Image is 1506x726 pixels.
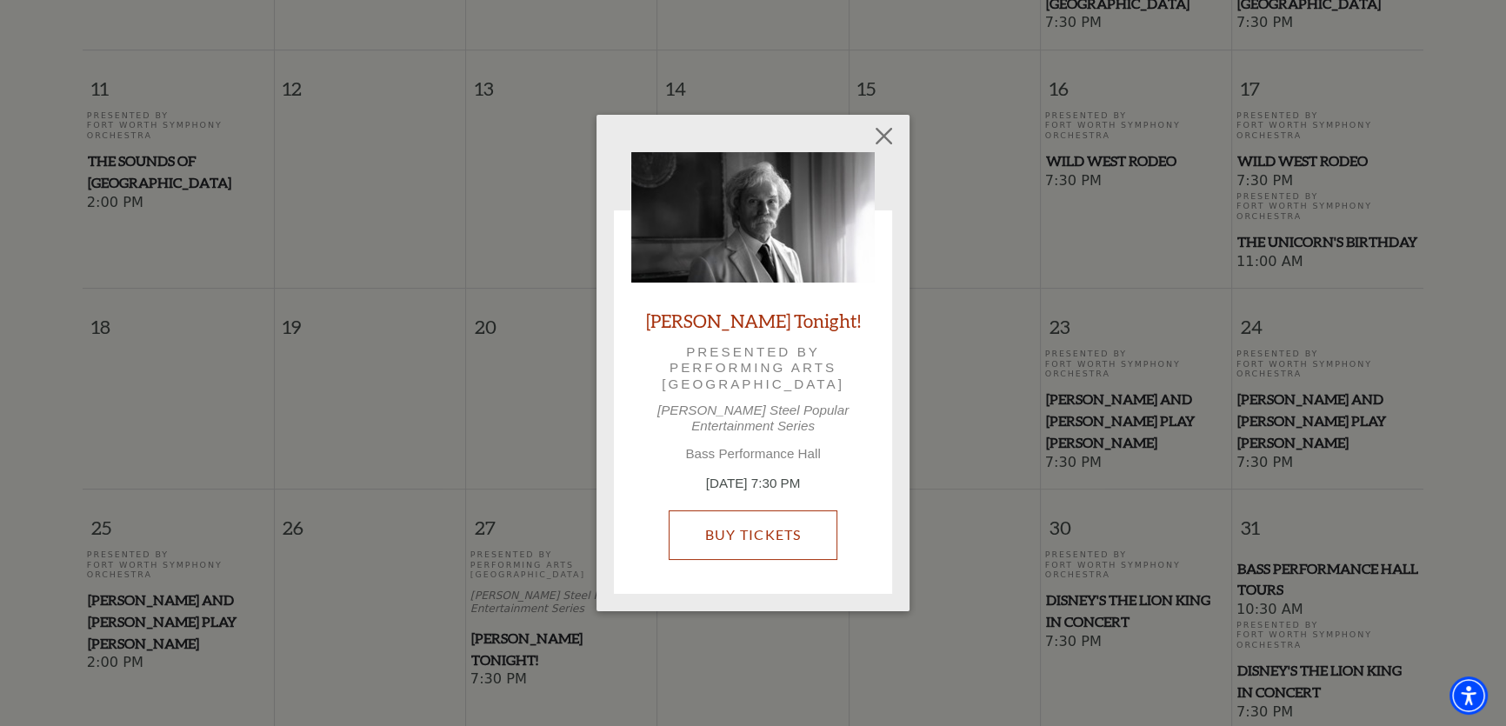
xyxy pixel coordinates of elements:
[631,446,875,462] p: Bass Performance Hall
[868,120,901,153] button: Close
[631,474,875,494] p: [DATE] 7:30 PM
[656,344,850,392] p: Presented by Performing Arts [GEOGRAPHIC_DATA]
[631,403,875,434] p: [PERSON_NAME] Steel Popular Entertainment Series
[631,152,875,283] img: Mark Twain Tonight!
[646,309,861,332] a: [PERSON_NAME] Tonight!
[669,510,836,559] a: Buy Tickets
[1449,676,1488,715] div: Accessibility Menu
